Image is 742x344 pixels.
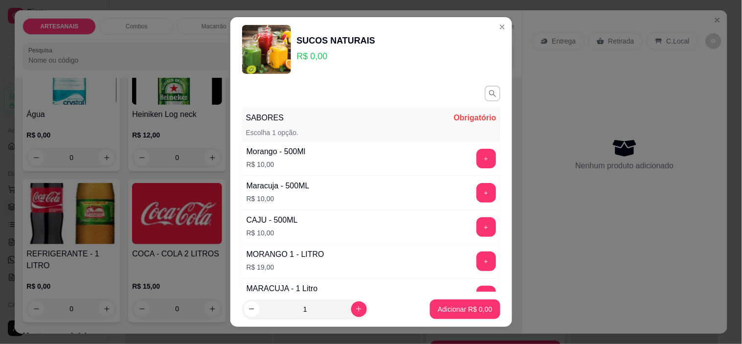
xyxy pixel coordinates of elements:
[247,262,324,272] p: R$ 19,00
[495,19,510,35] button: Close
[247,249,324,260] div: MORANGO 1 - LITRO
[242,25,291,74] img: product-image
[247,228,298,238] p: R$ 10,00
[247,180,310,192] div: Maracuja - 500ML
[453,112,496,124] p: Obrigatório
[476,149,496,168] button: add
[297,34,376,47] div: SUCOS NATURAIS
[476,183,496,203] button: add
[247,194,310,204] p: R$ 10,00
[476,252,496,271] button: add
[430,299,500,319] button: Adicionar R$ 0,00
[247,214,298,226] div: CAJU - 500ML
[246,128,298,138] p: Escolha 1 opção.
[247,283,318,295] div: MARACUJA - 1 Litro
[351,301,367,317] button: increase-product-quantity
[476,286,496,305] button: add
[476,217,496,237] button: add
[297,49,376,63] p: R$ 0,00
[438,304,492,314] p: Adicionar R$ 0,00
[247,160,306,169] p: R$ 10,00
[247,146,306,158] div: Morango - 500Ml
[244,301,260,317] button: decrease-product-quantity
[246,112,284,124] p: SABORES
